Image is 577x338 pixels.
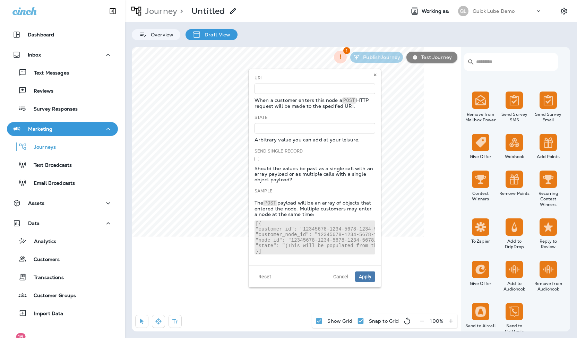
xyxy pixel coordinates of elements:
[465,323,496,329] div: Send to Aircall
[465,191,496,202] div: Contest Winners
[7,288,118,302] button: Customer Groups
[263,200,277,206] code: POST
[255,75,262,81] label: URI
[191,6,225,16] p: Untitled
[255,166,375,182] p: Should the values be past as a single call with an array payload or as multiple calls with a sing...
[499,154,530,159] div: Webhook
[7,157,118,172] button: Text Broadcasts
[255,148,303,154] label: Send single record
[255,220,375,254] pre: [{ "customer_id": "12345678-1234-5678-1234-567812345678", "customer_node_id": "12345678-1234-5678...
[465,112,496,123] div: Remove from Mailbox Power
[7,139,118,154] button: Journeys
[533,112,564,123] div: Send Survey Email
[418,54,452,60] p: Test Journey
[499,239,530,250] div: Add to DripDrop
[369,318,399,324] p: Snap to Grid
[147,32,173,37] p: Overview
[27,70,69,77] p: Text Messages
[499,281,530,292] div: Add to Audiohook
[27,275,64,281] p: Transactions
[533,154,564,159] div: Add Points
[28,126,52,132] p: Marketing
[499,191,530,196] div: Remove Points
[28,200,44,206] p: Assets
[27,144,56,151] p: Journeys
[458,6,468,16] div: QL
[533,281,564,292] div: Remove from Audiohook
[27,180,75,187] p: Email Broadcasts
[343,47,350,54] span: 1
[333,274,348,279] span: Cancel
[103,4,122,18] button: Collapse Sidebar
[142,6,177,16] p: Journey
[7,252,118,266] button: Customers
[27,257,60,263] p: Customers
[327,318,352,324] p: Show Grid
[7,122,118,136] button: Marketing
[473,8,515,14] p: Quick Lube Demo
[7,175,118,190] button: Email Broadcasts
[7,101,118,116] button: Survey Responses
[258,274,271,279] span: Reset
[7,234,118,248] button: Analytics
[342,97,356,104] code: POST
[28,32,54,37] p: Dashboard
[255,200,375,217] p: The payload will be an array of objects that entered the node. Multiple customers may enter a nod...
[430,318,443,324] p: 100 %
[27,106,78,113] p: Survey Responses
[27,293,76,299] p: Customer Groups
[465,281,496,286] div: Give Offer
[27,88,53,95] p: Reviews
[465,239,496,244] div: To Zapier
[255,188,273,194] label: Sample
[329,271,352,282] button: Cancel
[499,112,530,123] div: Send Survey SMS
[558,5,570,17] button: Settings
[533,239,564,250] div: Reply to Review
[422,8,451,14] span: Working as:
[255,271,275,282] button: Reset
[465,154,496,159] div: Give Offer
[7,196,118,210] button: Assets
[499,323,530,334] div: Send to CallTools
[355,271,375,282] button: Apply
[359,274,371,279] span: Apply
[533,191,564,207] div: Recurring Contest Winners
[7,28,118,42] button: Dashboard
[27,162,72,169] p: Text Broadcasts
[27,311,63,317] p: Import Data
[7,216,118,230] button: Data
[201,32,230,37] p: Draft View
[28,220,40,226] p: Data
[7,270,118,284] button: Transactions
[7,306,118,320] button: Import Data
[7,65,118,80] button: Text Messages
[7,48,118,62] button: Inbox
[7,83,118,98] button: Reviews
[255,97,375,109] p: When a customer enters this node a HTTP request will be made to the specified URI.
[255,115,268,120] label: State
[28,52,41,58] p: Inbox
[177,6,183,16] p: >
[27,239,56,245] p: Analytics
[406,52,457,63] button: Test Journey
[255,137,375,142] p: Arbitrary value you can add at your leisure.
